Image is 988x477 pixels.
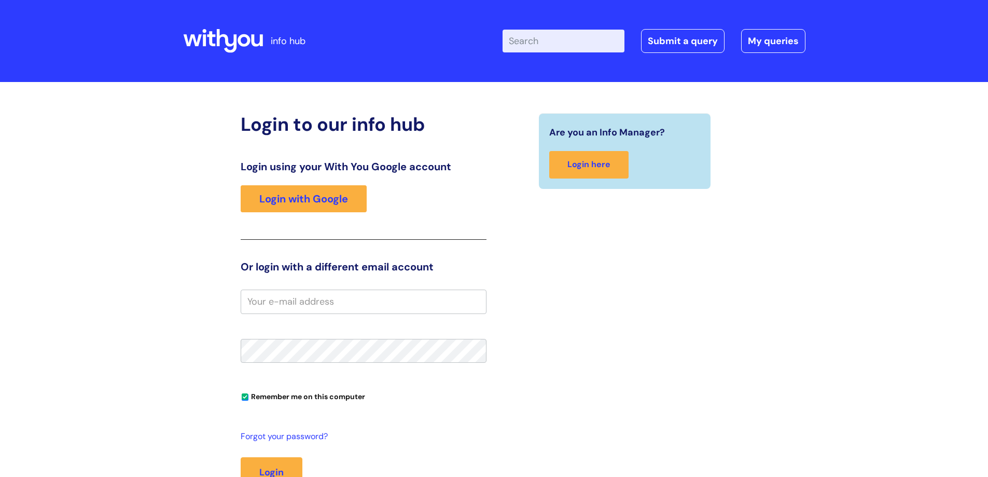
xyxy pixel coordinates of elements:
div: You can uncheck this option if you're logging in from a shared device [241,388,486,404]
input: Remember me on this computer [242,394,248,401]
a: Login with Google [241,185,367,212]
span: Are you an Info Manager? [549,124,665,141]
a: Submit a query [641,29,725,53]
a: Forgot your password? [241,429,481,444]
h2: Login to our info hub [241,113,486,135]
input: Your e-mail address [241,290,486,314]
input: Search [503,30,624,52]
p: info hub [271,33,305,49]
a: My queries [741,29,805,53]
label: Remember me on this computer [241,390,365,401]
h3: Or login with a different email account [241,261,486,273]
a: Login here [549,151,629,179]
h3: Login using your With You Google account [241,160,486,173]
